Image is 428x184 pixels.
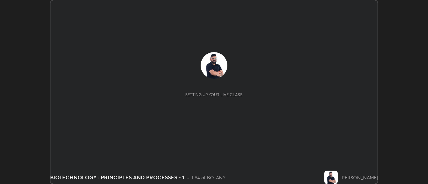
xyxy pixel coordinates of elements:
div: • [187,174,189,181]
div: Setting up your live class [185,92,242,97]
img: d98aa69fbffa4e468a8ec30e0ca3030a.jpg [201,52,227,79]
div: BIOTECHNOLOGY : PRINCIPLES AND PROCESSES - 1 [50,173,184,181]
img: d98aa69fbffa4e468a8ec30e0ca3030a.jpg [324,171,338,184]
div: L64 of BOTANY [192,174,225,181]
div: [PERSON_NAME] [340,174,378,181]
